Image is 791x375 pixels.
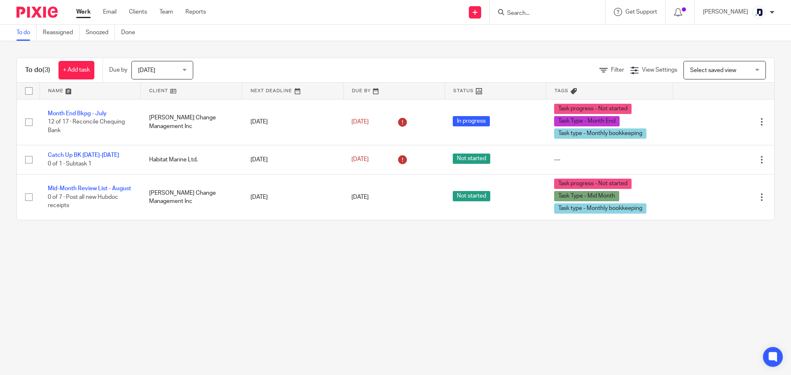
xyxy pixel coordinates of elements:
[611,67,624,73] span: Filter
[141,145,242,174] td: Habitat Marine Ltd.
[351,194,369,200] span: [DATE]
[703,8,748,16] p: [PERSON_NAME]
[554,104,632,114] span: Task progress - Not started
[129,8,147,16] a: Clients
[554,156,665,164] div: ---
[86,25,115,41] a: Snoozed
[351,119,369,125] span: [DATE]
[690,68,736,73] span: Select saved view
[121,25,141,41] a: Done
[141,174,242,220] td: [PERSON_NAME] Change Management Inc
[506,10,580,17] input: Search
[242,145,344,174] td: [DATE]
[453,191,490,201] span: Not started
[16,25,37,41] a: To do
[59,61,94,79] a: + Add task
[16,7,58,18] img: Pixie
[242,174,344,220] td: [DATE]
[554,191,619,201] span: Task Type - Mid Month
[141,99,242,145] td: [PERSON_NAME] Change Management Inc
[42,67,50,73] span: (3)
[138,68,155,73] span: [DATE]
[76,8,91,16] a: Work
[554,179,632,189] span: Task progress - Not started
[554,116,620,126] span: Task Type - Month End
[48,161,91,167] span: 0 of 1 · Subtask 1
[48,119,125,133] span: 12 of 17 · Reconcile Chequing Bank
[642,67,677,73] span: View Settings
[453,154,490,164] span: Not started
[48,111,107,116] a: Month End Bkpg - July
[625,9,657,15] span: Get Support
[554,203,646,214] span: Task type - Monthly bookkeeping
[752,6,765,19] img: deximal_460x460_FB_Twitter.png
[103,8,117,16] a: Email
[453,116,490,126] span: In progress
[242,99,344,145] td: [DATE]
[185,8,206,16] a: Reports
[43,25,80,41] a: Reassigned
[48,194,118,209] span: 0 of 7 · Post all new Hubdoc receipts
[159,8,173,16] a: Team
[48,152,119,158] a: Catch Up BK [DATE]-[DATE]
[25,66,50,75] h1: To do
[554,128,646,139] span: Task type - Monthly bookkeeping
[109,66,127,74] p: Due by
[555,89,569,93] span: Tags
[48,186,131,191] a: Mid-Month Review List - August
[351,157,369,163] span: [DATE]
